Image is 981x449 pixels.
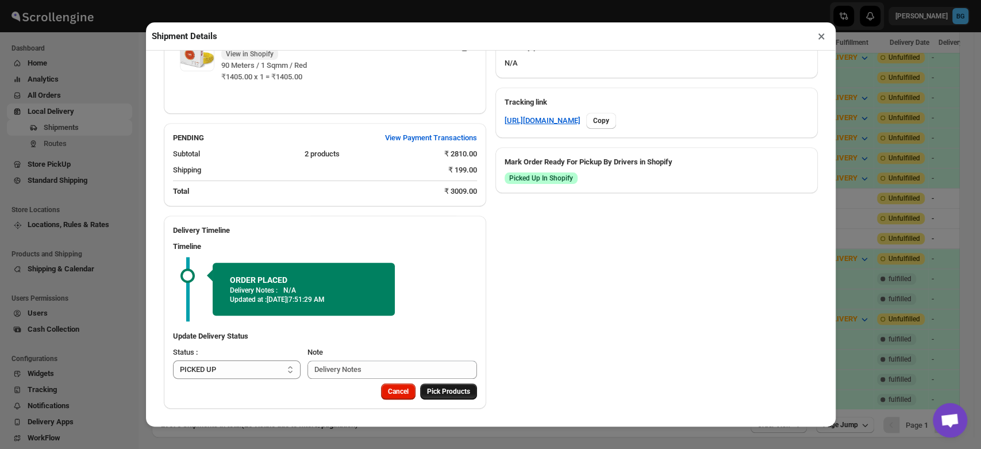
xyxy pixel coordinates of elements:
h3: Timeline [173,241,477,252]
a: [URL][DOMAIN_NAME] [505,115,580,126]
button: × [813,28,830,44]
button: Pick Products [420,383,477,400]
b: Total [173,187,189,195]
span: [DATE] | 7:51:29 AM [267,296,325,304]
button: Cancel [381,383,416,400]
span: Status : [173,348,198,356]
input: Delivery Notes [307,360,477,379]
p: N/A [283,286,296,295]
span: View Payment Transactions [385,132,477,144]
h2: Delivery Timeline [173,225,477,236]
h2: Shipment Details [152,30,217,42]
div: N/A [495,37,818,78]
button: View Payment Transactions [378,129,484,147]
h3: Update Delivery Status [173,331,477,342]
span: ₹1405.00 x 1 = ₹1405.00 [221,72,302,81]
h2: PENDING [173,132,204,144]
span: View in Shopify [226,49,274,59]
div: Subtotal [173,148,295,160]
h3: Mark Order Ready For Pickup By Drivers in Shopify [505,156,809,168]
div: Shipping [173,164,439,176]
h3: Tracking link [505,97,809,108]
p: Updated at : [230,295,378,304]
span: Copy [593,116,609,125]
span: Pick Products [427,387,470,396]
span: 90 Meters / 1 Sqmm / Red [221,61,307,70]
div: ₹ 2810.00 [444,148,477,160]
div: ₹ 3009.00 [444,186,477,197]
div: Open chat [933,403,967,438]
button: Copy [586,113,616,129]
span: Cancel [388,387,409,396]
div: ₹ 199.00 [448,164,477,176]
span: Picked Up In Shopify [509,174,573,183]
span: Note [307,348,323,356]
div: 2 products [305,148,435,160]
h2: ORDER PLACED [230,274,378,286]
p: Delivery Notes : [230,286,278,295]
